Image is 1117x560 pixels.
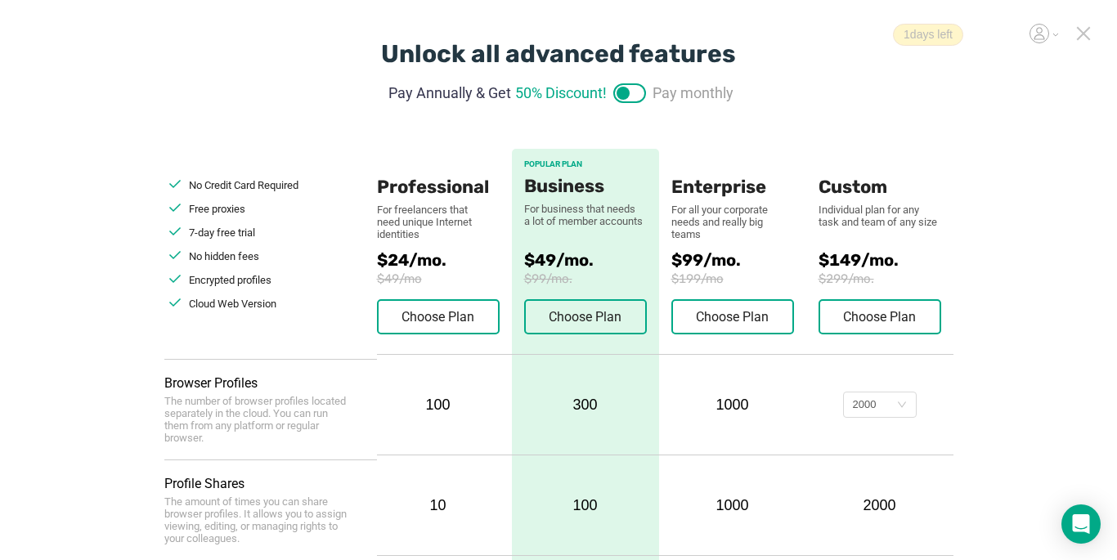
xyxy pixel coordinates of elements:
span: $49/mo. [524,250,647,270]
span: 1 days left [893,24,963,46]
span: $149/mo. [819,250,953,270]
span: 7-day free trial [189,226,255,239]
span: Free proxies [189,203,245,215]
div: 100 [377,396,500,414]
span: $24/mo. [377,250,512,270]
div: For business that needs [524,203,647,215]
div: a lot of member accounts [524,215,647,227]
div: For freelancers that need unique Internet identities [377,204,483,240]
span: $99/mo. [524,271,647,286]
div: 2000 [819,497,941,514]
div: Custom [819,149,941,198]
div: Browser Profiles [164,375,377,391]
span: No hidden fees [189,250,259,262]
span: Pay monthly [653,82,733,104]
span: Pay Annually & Get [388,82,511,104]
div: Open Intercom Messenger [1061,504,1101,544]
span: 50% Discount! [515,82,607,104]
div: Individual plan for any task and team of any size [819,204,941,228]
div: 300 [512,355,659,455]
div: The amount of times you can share browser profiles. It allows you to assign viewing, editing, or ... [164,495,352,544]
span: $49/mo [377,271,512,286]
div: POPULAR PLAN [524,159,647,169]
div: 2000 [853,392,877,417]
span: No Credit Card Required [189,179,298,191]
span: $199/mo [671,271,819,286]
span: Encrypted profiles [189,274,271,286]
span: $99/mo. [671,250,819,270]
div: For all your corporate needs and really big teams [671,204,794,240]
div: Profile Shares [164,476,377,491]
i: icon: down [897,400,907,411]
div: Business [524,176,647,197]
div: 10 [377,497,500,514]
button: Choose Plan [377,299,500,334]
div: 1000 [671,396,794,414]
div: 1000 [671,497,794,514]
button: Choose Plan [671,299,794,334]
span: Cloud Web Version [189,298,276,310]
div: Unlock all advanced features [381,39,736,69]
button: Choose Plan [524,299,647,334]
div: Enterprise [671,149,794,198]
span: $299/mo. [819,271,953,286]
div: 100 [512,455,659,555]
div: The number of browser profiles located separately in the cloud. You can run them from any platfor... [164,395,352,444]
div: Professional [377,149,500,198]
button: Choose Plan [819,299,941,334]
